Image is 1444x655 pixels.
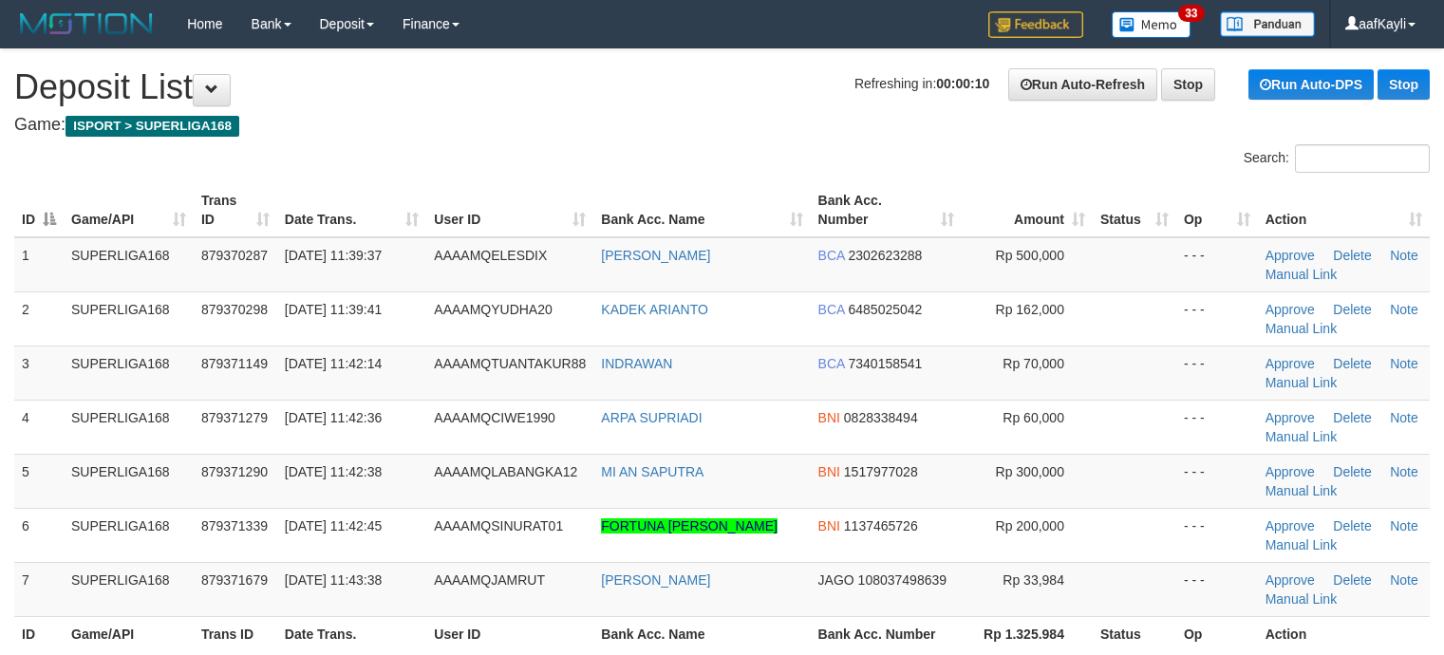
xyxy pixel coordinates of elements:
th: Bank Acc. Number [811,616,963,651]
td: SUPERLIGA168 [64,346,194,400]
a: Manual Link [1266,375,1338,390]
span: [DATE] 11:42:38 [285,464,382,479]
span: BCA [818,356,845,371]
a: Delete [1333,356,1371,371]
img: panduan.png [1220,11,1315,37]
img: Feedback.jpg [988,11,1083,38]
span: [DATE] 11:39:37 [285,248,382,263]
span: Rp 300,000 [996,464,1064,479]
span: [DATE] 11:42:45 [285,518,382,533]
span: Copy 108037498639 to clipboard [858,572,947,588]
td: SUPERLIGA168 [64,454,194,508]
a: ARPA SUPRIADI [601,410,702,425]
th: User ID [426,616,593,651]
a: Manual Link [1266,321,1338,336]
span: Copy 1517977028 to clipboard [844,464,918,479]
span: AAAAMQLABANGKA12 [434,464,577,479]
a: [PERSON_NAME] [601,572,710,588]
td: 3 [14,346,64,400]
span: BCA [818,302,845,317]
td: 4 [14,400,64,454]
td: - - - [1176,562,1258,616]
td: - - - [1176,237,1258,292]
td: - - - [1176,454,1258,508]
a: Manual Link [1266,483,1338,498]
span: BNI [818,410,840,425]
th: ID [14,616,64,651]
label: Search: [1244,144,1430,173]
a: Approve [1266,248,1315,263]
span: AAAAMQYUDHA20 [434,302,552,317]
th: Status: activate to sort column ascending [1093,183,1176,237]
th: Amount: activate to sort column ascending [962,183,1093,237]
td: SUPERLIGA168 [64,508,194,562]
h4: Game: [14,116,1430,135]
a: Delete [1333,248,1371,263]
td: SUPERLIGA168 [64,562,194,616]
a: Approve [1266,464,1315,479]
span: ISPORT > SUPERLIGA168 [66,116,239,137]
th: Trans ID: activate to sort column ascending [194,183,277,237]
span: Rp 33,984 [1003,572,1064,588]
a: Note [1390,464,1418,479]
span: BNI [818,518,840,533]
span: Refreshing in: [854,76,989,91]
span: Rp 200,000 [996,518,1064,533]
a: Note [1390,248,1418,263]
span: Rp 162,000 [996,302,1064,317]
a: Note [1390,302,1418,317]
span: AAAAMQTUANTAKUR88 [434,356,586,371]
span: Copy 7340158541 to clipboard [849,356,923,371]
td: SUPERLIGA168 [64,400,194,454]
th: Op: activate to sort column ascending [1176,183,1258,237]
th: Action: activate to sort column ascending [1258,183,1430,237]
strong: 00:00:10 [936,76,989,91]
span: Rp 60,000 [1003,410,1064,425]
th: Status [1093,616,1176,651]
span: 33 [1178,5,1204,22]
th: Trans ID [194,616,277,651]
th: Op [1176,616,1258,651]
td: 2 [14,291,64,346]
span: [DATE] 11:42:36 [285,410,382,425]
th: Date Trans.: activate to sort column ascending [277,183,426,237]
a: INDRAWAN [601,356,672,371]
th: Game/API [64,616,194,651]
td: SUPERLIGA168 [64,237,194,292]
a: Approve [1266,572,1315,588]
a: Delete [1333,464,1371,479]
td: 7 [14,562,64,616]
a: Delete [1333,518,1371,533]
span: 879370287 [201,248,268,263]
th: Rp 1.325.984 [962,616,1093,651]
span: 879371339 [201,518,268,533]
img: MOTION_logo.png [14,9,159,38]
span: [DATE] 11:39:41 [285,302,382,317]
a: Manual Link [1266,537,1338,552]
a: Approve [1266,302,1315,317]
span: 879370298 [201,302,268,317]
th: ID: activate to sort column descending [14,183,64,237]
th: Date Trans. [277,616,426,651]
span: 879371279 [201,410,268,425]
th: Bank Acc. Name: activate to sort column ascending [593,183,810,237]
td: - - - [1176,291,1258,346]
td: - - - [1176,400,1258,454]
td: SUPERLIGA168 [64,291,194,346]
span: JAGO [818,572,854,588]
a: Run Auto-DPS [1248,69,1374,100]
span: 879371679 [201,572,268,588]
span: [DATE] 11:43:38 [285,572,382,588]
a: Delete [1333,572,1371,588]
a: Manual Link [1266,429,1338,444]
span: [DATE] 11:42:14 [285,356,382,371]
th: User ID: activate to sort column ascending [426,183,593,237]
a: Approve [1266,410,1315,425]
a: MI AN SAPUTRA [601,464,703,479]
td: - - - [1176,508,1258,562]
span: Rp 70,000 [1003,356,1064,371]
span: AAAAMQELESDIX [434,248,547,263]
span: Copy 0828338494 to clipboard [844,410,918,425]
span: BNI [818,464,840,479]
a: Note [1390,518,1418,533]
